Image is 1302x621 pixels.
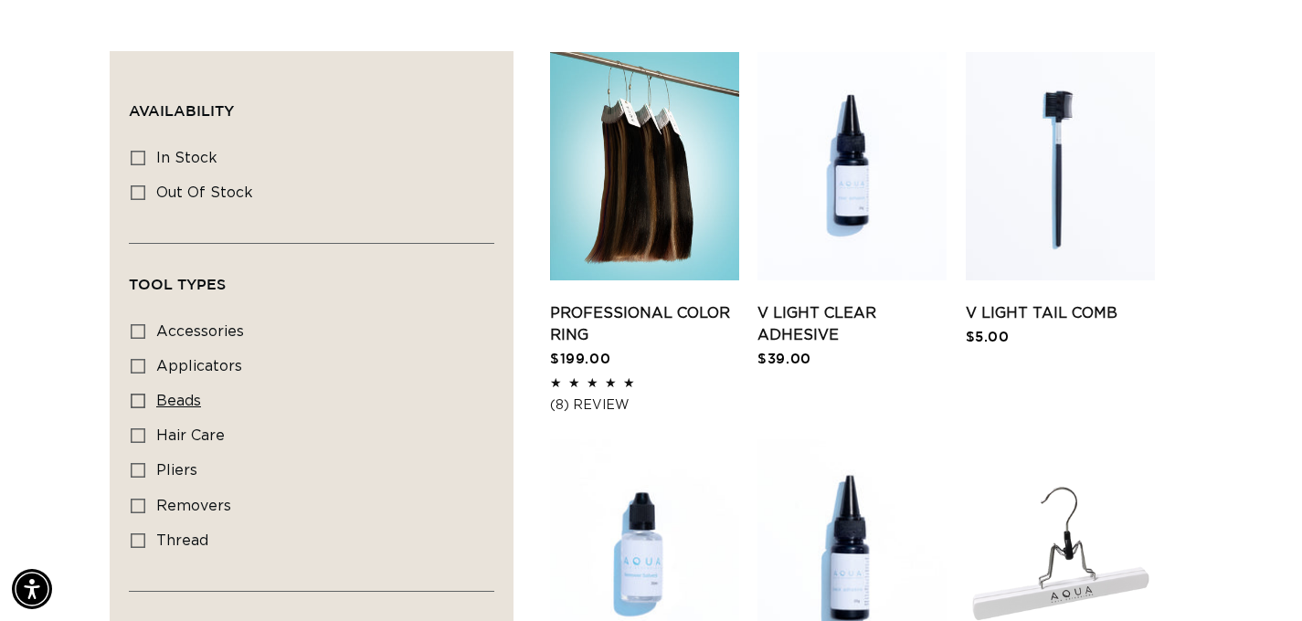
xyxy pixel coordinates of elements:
span: Tool Types [129,276,226,292]
a: V Light Tail Comb [966,302,1155,324]
a: V Light Clear Adhesive [757,302,947,346]
span: thread [156,533,208,548]
span: Out of stock [156,185,253,200]
span: applicators [156,359,242,374]
span: Availability [129,102,234,119]
span: removers [156,499,231,513]
summary: Availability (0 selected) [129,70,494,136]
a: Professional Color Ring [550,302,739,346]
span: In stock [156,151,217,165]
span: accessories [156,324,244,339]
span: pliers [156,463,197,478]
div: Accessibility Menu [12,569,52,609]
summary: Tool Types (0 selected) [129,244,494,310]
span: beads [156,394,201,408]
span: hair care [156,428,225,443]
